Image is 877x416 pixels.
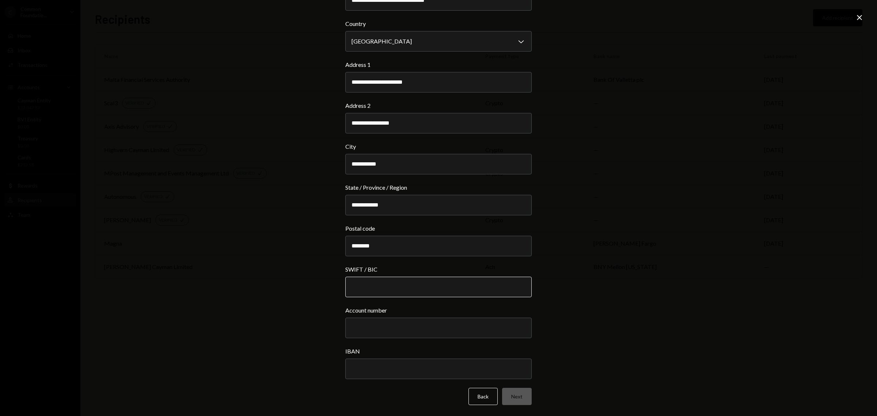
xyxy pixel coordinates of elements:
button: Country [345,31,532,52]
label: City [345,142,532,151]
button: Back [468,388,498,405]
label: Address 1 [345,60,532,69]
label: IBAN [345,347,532,356]
label: Account number [345,306,532,315]
label: Address 2 [345,101,532,110]
label: State / Province / Region [345,183,532,192]
label: SWIFT / BIC [345,265,532,274]
label: Postal code [345,224,532,233]
label: Country [345,19,532,28]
